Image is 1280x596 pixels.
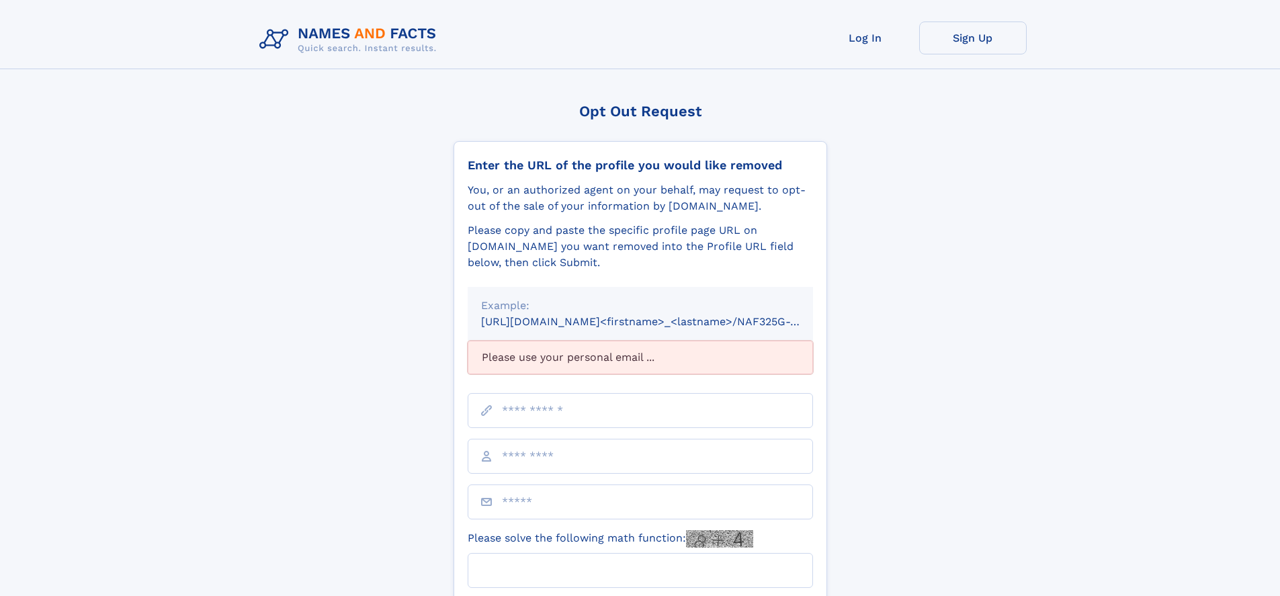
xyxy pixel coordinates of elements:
div: You, or an authorized agent on your behalf, may request to opt-out of the sale of your informatio... [468,182,813,214]
div: Enter the URL of the profile you would like removed [468,158,813,173]
div: Example: [481,298,800,314]
img: Logo Names and Facts [254,22,447,58]
a: Log In [812,22,919,54]
div: Please copy and paste the specific profile page URL on [DOMAIN_NAME] you want removed into the Pr... [468,222,813,271]
a: Sign Up [919,22,1027,54]
small: [URL][DOMAIN_NAME]<firstname>_<lastname>/NAF325G-xxxxxxxx [481,315,839,328]
div: Please use your personal email ... [468,341,813,374]
div: Opt Out Request [454,103,827,120]
label: Please solve the following math function: [468,530,753,548]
